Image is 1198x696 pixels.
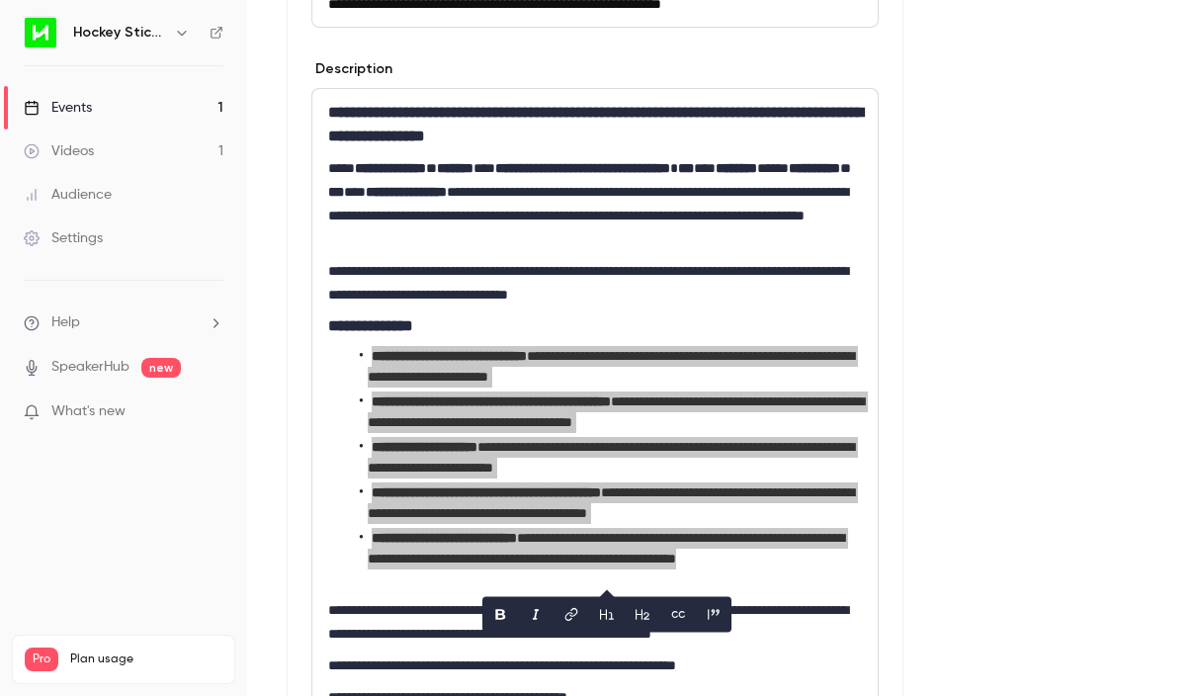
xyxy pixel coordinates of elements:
span: Pro [25,648,58,671]
li: help-dropdown-opener [24,312,223,333]
img: Hockey Stick Advisory [25,17,56,48]
h6: Hockey Stick Advisory [73,23,166,43]
button: blockquote [698,599,729,631]
button: bold [484,599,516,631]
span: Help [51,312,80,333]
span: Plan usage [70,652,222,667]
button: italic [520,599,552,631]
div: Settings [24,228,103,248]
a: SpeakerHub [51,357,129,378]
div: Events [24,98,92,118]
div: Videos [24,141,94,161]
label: Description [311,59,392,79]
span: What's new [51,401,126,422]
span: new [141,358,181,378]
div: Audience [24,185,112,205]
iframe: Noticeable Trigger [200,403,223,421]
button: link [556,599,587,631]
